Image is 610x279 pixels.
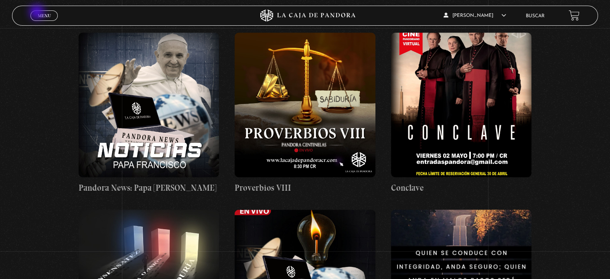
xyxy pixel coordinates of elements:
a: Pandora News: Papa [PERSON_NAME] [79,33,219,194]
h4: Proverbios VII [391,4,531,16]
h4: Conclave [391,181,531,194]
h4: Proverbios VI [79,4,219,16]
h4: Papa [PERSON_NAME] [235,4,375,16]
h4: Proverbios VIII [235,181,375,194]
span: Cerrar [35,20,54,26]
a: View your shopping cart [569,10,580,21]
a: Conclave [391,33,531,194]
h4: Pandora News: Papa [PERSON_NAME] [79,181,219,194]
a: Proverbios VIII [235,33,375,194]
a: Buscar [526,14,545,18]
span: Menu [38,13,51,18]
span: [PERSON_NAME] [444,13,506,18]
